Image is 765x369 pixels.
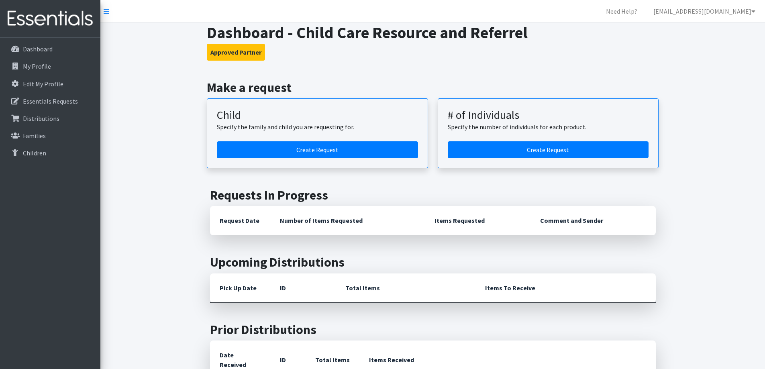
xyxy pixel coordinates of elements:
a: Dashboard [3,41,97,57]
p: Children [23,149,46,157]
th: Request Date [210,206,270,235]
a: [EMAIL_ADDRESS][DOMAIN_NAME] [647,3,762,19]
a: Edit My Profile [3,76,97,92]
th: Comment and Sender [530,206,655,235]
button: Approved Partner [207,44,265,61]
h2: Make a request [207,80,659,95]
h3: Child [217,108,418,122]
p: Families [23,132,46,140]
th: Items Requested [425,206,530,235]
p: Essentials Requests [23,97,78,105]
p: Edit My Profile [23,80,63,88]
a: Families [3,128,97,144]
th: Number of Items Requested [270,206,425,235]
p: Distributions [23,114,59,122]
img: HumanEssentials [3,5,97,32]
th: Total Items [336,273,475,303]
th: Pick Up Date [210,273,270,303]
a: My Profile [3,58,97,74]
a: Children [3,145,97,161]
h3: # of Individuals [448,108,649,122]
h1: Dashboard - Child Care Resource and Referrel [207,23,659,42]
h2: Upcoming Distributions [210,255,656,270]
a: Create a request for a child or family [217,141,418,158]
a: Create a request by number of individuals [448,141,649,158]
p: Dashboard [23,45,53,53]
p: Specify the number of individuals for each product. [448,122,649,132]
h2: Prior Distributions [210,322,656,337]
h2: Requests In Progress [210,188,656,203]
a: Essentials Requests [3,93,97,109]
p: My Profile [23,62,51,70]
th: Items To Receive [475,273,656,303]
a: Need Help? [600,3,644,19]
p: Specify the family and child you are requesting for. [217,122,418,132]
a: Distributions [3,110,97,126]
th: ID [270,273,336,303]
